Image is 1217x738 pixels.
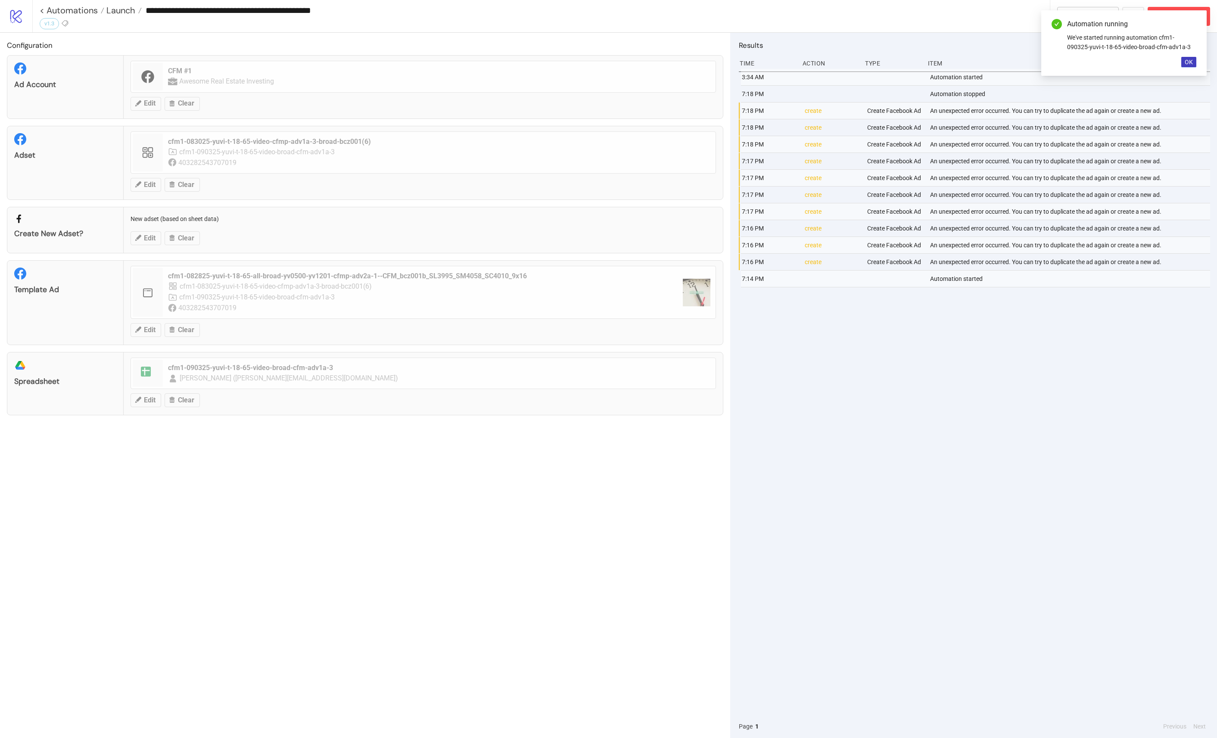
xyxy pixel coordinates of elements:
div: An unexpected error occurred. You can try to duplicate the ad again or create a new ad. [929,119,1213,136]
div: Create Facebook Ad [866,170,923,186]
div: 3:34 AM [741,69,798,85]
div: An unexpected error occurred. You can try to duplicate the ad again or create a new ad. [929,187,1213,203]
div: An unexpected error occurred. You can try to duplicate the ad again or create a new ad. [929,153,1213,169]
span: OK [1185,59,1193,65]
div: Create Facebook Ad [866,136,923,153]
div: An unexpected error occurred. You can try to duplicate the ad again or create a new ad. [929,136,1213,153]
div: Automation running [1067,19,1196,29]
div: create [804,170,861,186]
div: 7:16 PM [741,237,798,253]
div: 7:17 PM [741,187,798,203]
div: Type [864,55,921,72]
button: ... [1122,7,1144,26]
div: Create Facebook Ad [866,103,923,119]
div: Create Facebook Ad [866,237,923,253]
div: Create Facebook Ad [866,220,923,237]
div: 7:18 PM [741,119,798,136]
div: Automation stopped [929,86,1213,102]
div: create [804,153,861,169]
span: Page [739,722,753,731]
div: create [804,254,861,270]
a: Launch [104,6,142,15]
div: Action [802,55,859,72]
div: An unexpected error occurred. You can try to duplicate the ad again or create a new ad. [929,170,1213,186]
button: Next [1191,722,1208,731]
div: 7:18 PM [741,103,798,119]
button: To Builder [1057,7,1119,26]
div: Time [739,55,796,72]
div: 7:18 PM [741,136,798,153]
h2: Results [739,40,1210,51]
div: 7:16 PM [741,254,798,270]
div: Create Facebook Ad [866,153,923,169]
a: < Automations [40,6,104,15]
div: An unexpected error occurred. You can try to duplicate the ad again or create a new ad. [929,220,1213,237]
div: Automation started [929,69,1213,85]
div: An unexpected error occurred. You can try to duplicate the ad again or create a new ad. [929,203,1213,220]
span: Launch [104,5,135,16]
div: 7:17 PM [741,153,798,169]
div: create [804,237,861,253]
div: v1.3 [40,18,59,29]
button: Abort Run [1148,7,1210,26]
div: Create Facebook Ad [866,254,923,270]
div: create [804,119,861,136]
div: create [804,136,861,153]
div: An unexpected error occurred. You can try to duplicate the ad again or create a new ad. [929,254,1213,270]
div: create [804,203,861,220]
button: 1 [753,722,761,731]
div: 7:14 PM [741,271,798,287]
div: Create Facebook Ad [866,187,923,203]
div: create [804,187,861,203]
div: 7:17 PM [741,170,798,186]
div: create [804,103,861,119]
div: Create Facebook Ad [866,119,923,136]
div: An unexpected error occurred. You can try to duplicate the ad again or create a new ad. [929,103,1213,119]
div: Create Facebook Ad [866,203,923,220]
h2: Configuration [7,40,723,51]
div: 7:17 PM [741,203,798,220]
div: 7:16 PM [741,220,798,237]
span: check-circle [1052,19,1062,29]
div: We've started running automation cfm1-090325-yuvi-t-18-65-video-broad-cfm-adv1a-3 [1067,33,1196,52]
button: OK [1181,57,1196,67]
div: Automation started [929,271,1213,287]
div: 7:18 PM [741,86,798,102]
div: Item [927,55,1211,72]
button: Previous [1161,722,1189,731]
div: An unexpected error occurred. You can try to duplicate the ad again or create a new ad. [929,237,1213,253]
div: create [804,220,861,237]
